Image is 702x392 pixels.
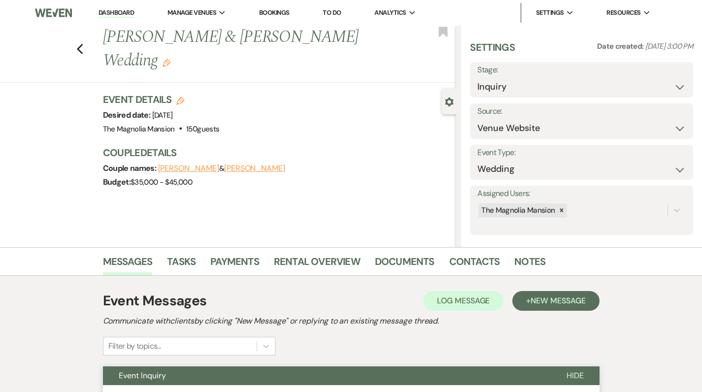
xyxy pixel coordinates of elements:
[108,340,161,352] div: Filter by topics...
[423,291,503,311] button: Log Message
[259,8,290,17] a: Bookings
[103,366,551,385] button: Event Inquiry
[597,41,645,51] span: Date created:
[103,26,382,72] h1: [PERSON_NAME] & [PERSON_NAME] Wedding
[323,8,341,17] a: To Do
[449,254,500,275] a: Contacts
[103,110,152,120] span: Desired date:
[514,254,545,275] a: Notes
[158,163,285,173] span: &
[477,146,686,160] label: Event Type:
[210,254,259,275] a: Payments
[103,163,158,173] span: Couple names:
[375,254,435,275] a: Documents
[551,366,600,385] button: Hide
[445,97,454,106] button: Close lead details
[103,315,600,327] h2: Communicate with clients by clicking "New Message" or replying to an existing message thread.
[437,295,490,306] span: Log Message
[103,254,153,275] a: Messages
[131,177,192,187] span: $35,000 - $45,000
[167,8,216,18] span: Manage Venues
[119,370,166,381] span: Event Inquiry
[224,164,285,172] button: [PERSON_NAME]
[470,40,515,62] h3: Settings
[152,110,173,120] span: [DATE]
[274,254,360,275] a: Rental Overview
[103,93,220,106] h3: Event Details
[103,146,447,160] h3: Couple Details
[103,124,175,134] span: The Magnolia Mansion
[567,370,584,381] span: Hide
[536,8,564,18] span: Settings
[606,8,640,18] span: Resources
[167,254,196,275] a: Tasks
[103,291,207,311] h1: Event Messages
[512,291,599,311] button: +New Message
[186,124,219,134] span: 150 guests
[163,58,170,67] button: Edit
[477,104,686,119] label: Source:
[35,2,72,23] img: Weven Logo
[99,8,134,18] a: Dashboard
[374,8,406,18] span: Analytics
[158,164,219,172] button: [PERSON_NAME]
[477,63,686,77] label: Stage:
[477,187,686,201] label: Assigned Users:
[531,295,585,306] span: New Message
[645,41,693,51] span: [DATE] 3:00 PM
[478,203,556,218] div: The Magnolia Mansion
[103,177,131,187] span: Budget:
